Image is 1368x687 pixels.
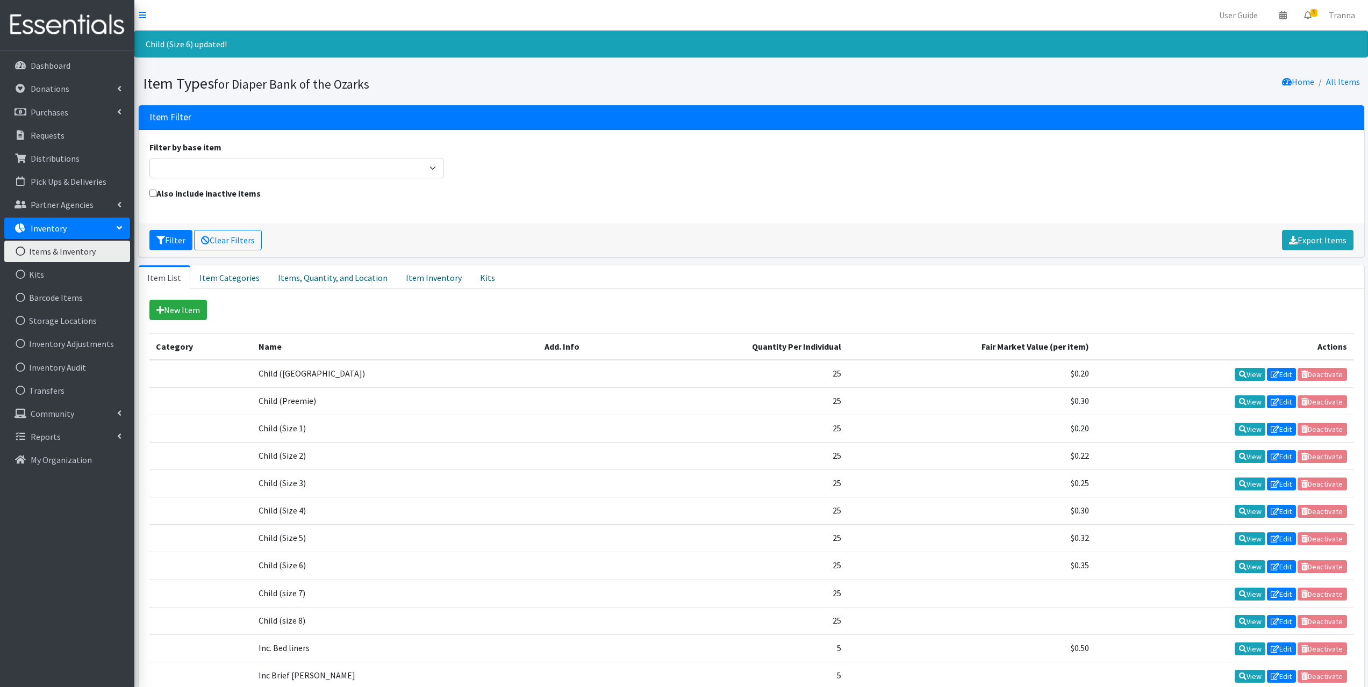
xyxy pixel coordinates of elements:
[4,310,130,331] a: Storage Locations
[4,241,130,262] a: Items & Inventory
[1267,478,1296,490] a: Edit
[134,31,1368,57] div: Child (Size 6) updated!
[848,360,1096,388] td: $0.20
[1095,333,1353,360] th: Actions
[637,607,848,634] td: 25
[31,431,61,442] p: Reports
[848,525,1096,552] td: $0.32
[4,264,130,285] a: Kits
[1326,76,1360,87] a: All Items
[252,525,538,552] td: Child (Size 5)
[1267,642,1296,655] a: Edit
[4,380,130,401] a: Transfers
[194,230,262,250] a: Clear Filters
[1282,230,1353,250] a: Export Items
[1235,478,1265,490] a: View
[252,333,538,360] th: Name
[1267,368,1296,381] a: Edit
[1235,395,1265,408] a: View
[1320,4,1364,26] a: Tranna
[149,333,253,360] th: Category
[1211,4,1266,26] a: User Guide
[1267,588,1296,601] a: Edit
[1235,588,1265,601] a: View
[1235,642,1265,655] a: View
[4,7,130,43] img: HumanEssentials
[1310,9,1317,17] span: 5
[1295,4,1320,26] a: 5
[4,78,130,99] a: Donations
[1235,450,1265,463] a: View
[252,552,538,580] td: Child (Size 6)
[252,607,538,634] td: Child (size 8)
[848,415,1096,442] td: $0.20
[1235,560,1265,573] a: View
[637,442,848,469] td: 25
[4,125,130,146] a: Requests
[1267,532,1296,545] a: Edit
[4,333,130,355] a: Inventory Adjustments
[848,333,1096,360] th: Fair Market Value (per item)
[1267,560,1296,573] a: Edit
[190,265,269,289] a: Item Categories
[31,60,70,71] p: Dashboard
[538,333,637,360] th: Add. Info
[848,387,1096,415] td: $0.30
[1267,395,1296,408] a: Edit
[637,470,848,497] td: 25
[4,218,130,239] a: Inventory
[252,415,538,442] td: Child (Size 1)
[31,153,80,164] p: Distributions
[637,552,848,580] td: 25
[214,76,369,92] small: for Diaper Bank of the Ozarks
[4,403,130,424] a: Community
[4,357,130,378] a: Inventory Audit
[637,360,848,388] td: 25
[1282,76,1314,87] a: Home
[252,387,538,415] td: Child (Preemie)
[31,130,65,141] p: Requests
[637,525,848,552] td: 25
[637,415,848,442] td: 25
[31,454,92,465] p: My Organization
[637,634,848,662] td: 5
[252,442,538,469] td: Child (Size 2)
[1235,670,1265,683] a: View
[1235,532,1265,545] a: View
[637,580,848,607] td: 25
[1235,505,1265,518] a: View
[4,287,130,308] a: Barcode Items
[4,102,130,123] a: Purchases
[4,171,130,192] a: Pick Ups & Deliveries
[4,449,130,471] a: My Organization
[4,426,130,447] a: Reports
[848,634,1096,662] td: $0.50
[252,470,538,497] td: Child (Size 3)
[149,300,207,320] a: New Item
[848,442,1096,469] td: $0.22
[1235,368,1265,381] a: View
[149,112,191,123] h3: Item Filter
[149,230,192,250] button: Filter
[149,187,261,200] label: Also include inactive items
[637,333,848,360] th: Quantity Per Individual
[143,74,748,93] h1: Item Types
[31,176,106,187] p: Pick Ups & Deliveries
[397,265,471,289] a: Item Inventory
[252,360,538,388] td: Child ([GEOGRAPHIC_DATA])
[4,148,130,169] a: Distributions
[31,199,94,210] p: Partner Agencies
[252,497,538,525] td: Child (Size 4)
[1235,423,1265,436] a: View
[4,55,130,76] a: Dashboard
[1267,450,1296,463] a: Edit
[4,194,130,215] a: Partner Agencies
[149,190,156,197] input: Also include inactive items
[1267,505,1296,518] a: Edit
[848,470,1096,497] td: $0.25
[149,141,221,154] label: Filter by base item
[31,223,67,234] p: Inventory
[471,265,504,289] a: Kits
[31,83,69,94] p: Donations
[1267,615,1296,628] a: Edit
